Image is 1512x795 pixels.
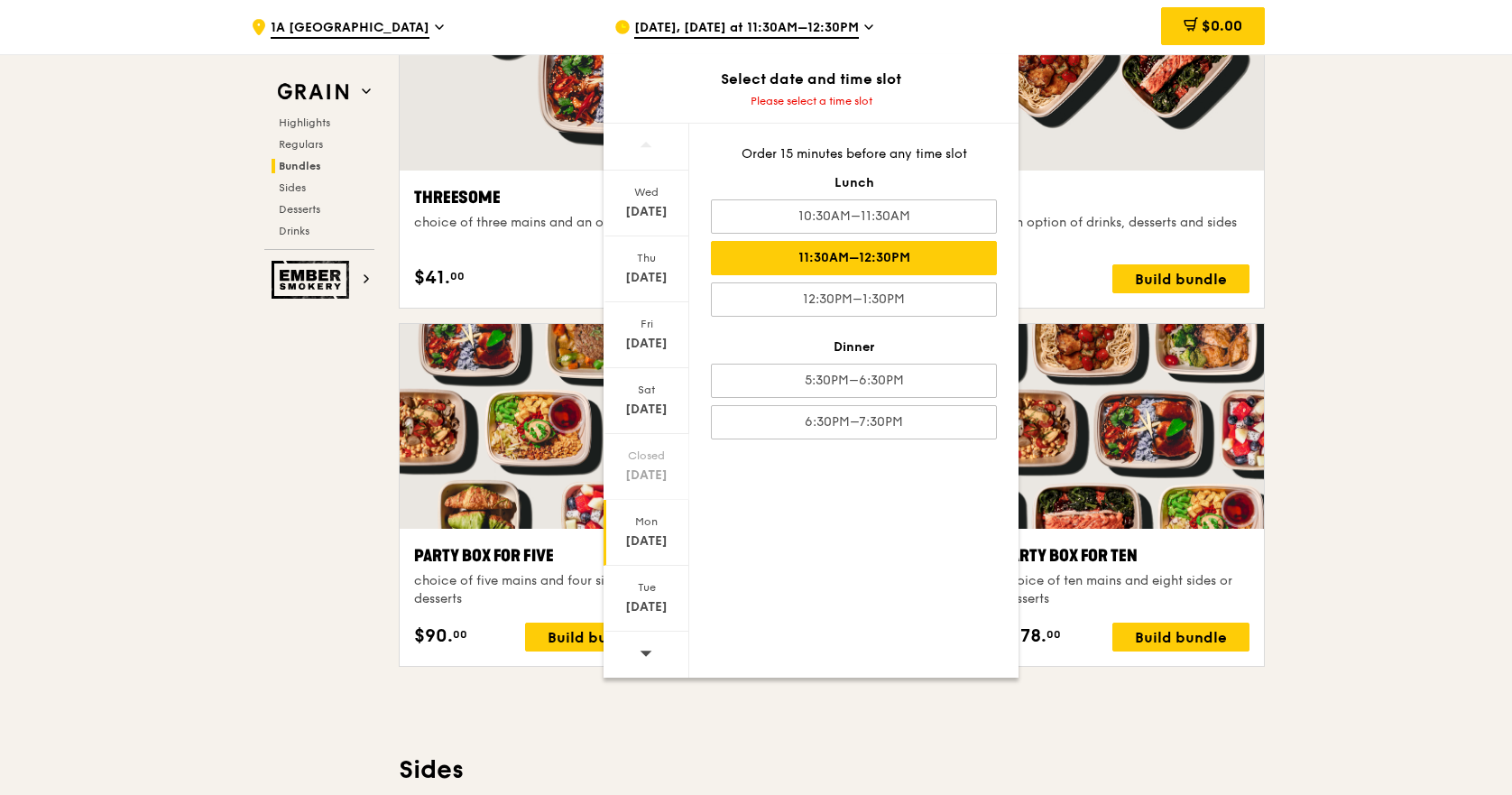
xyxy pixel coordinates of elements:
[606,401,687,419] div: [DATE]
[279,116,330,129] span: Highlights
[399,753,1265,786] h3: Sides
[606,532,687,550] div: [DATE]
[1001,543,1249,569] div: Party Box for Ten
[1001,623,1046,650] span: $178.
[606,317,687,331] div: Fri
[279,138,323,151] span: Regulars
[1046,627,1061,642] span: 00
[414,214,809,232] div: choice of three mains and an option of drinks, desserts and sides
[854,214,1249,232] div: choice of five mains and an option of drinks, desserts and sides
[271,19,429,39] span: 1A [GEOGRAPHIC_DATA]
[711,174,997,192] div: Lunch
[1112,264,1249,293] div: Build bundle
[711,145,997,163] div: Order 15 minutes before any time slot
[1112,623,1249,652] div: Build bundle
[279,160,321,172] span: Bundles
[606,598,687,616] div: [DATE]
[414,543,662,569] div: Party Box for Five
[606,269,687,287] div: [DATE]
[279,181,306,194] span: Sides
[414,185,809,210] div: Threesome
[606,467,687,485] div: [DATE]
[711,338,997,356] div: Dinner
[711,364,997,398] div: 5:30PM–6:30PM
[414,623,453,650] span: $90.
[711,241,997,275] div: 11:30AM–12:30PM
[1202,17,1242,34] span: $0.00
[606,580,687,595] div: Tue
[525,623,662,652] div: Build bundle
[604,94,1019,108] div: Please select a time slot
[711,405,997,439] div: 6:30PM–7:30PM
[606,251,687,265] div: Thu
[606,448,687,463] div: Closed
[414,572,662,608] div: choice of five mains and four sides or desserts
[453,627,467,642] span: 00
[711,282,997,317] div: 12:30PM–1:30PM
[279,203,320,216] span: Desserts
[272,261,355,299] img: Ember Smokery web logo
[1001,572,1249,608] div: choice of ten mains and eight sides or desserts
[606,335,687,353] div: [DATE]
[606,383,687,397] div: Sat
[854,185,1249,210] div: Fivesome
[606,514,687,529] div: Mon
[606,185,687,199] div: Wed
[279,225,309,237] span: Drinks
[604,69,1019,90] div: Select date and time slot
[272,76,355,108] img: Grain web logo
[634,19,859,39] span: [DATE], [DATE] at 11:30AM–12:30PM
[450,269,465,283] span: 00
[414,264,450,291] span: $41.
[606,203,687,221] div: [DATE]
[711,199,997,234] div: 10:30AM–11:30AM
